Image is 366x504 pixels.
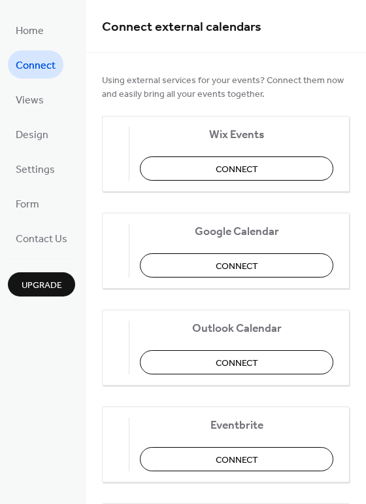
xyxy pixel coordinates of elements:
[16,125,48,145] span: Design
[8,85,52,113] a: Views
[22,279,62,293] span: Upgrade
[140,225,333,239] span: Google Calendar
[16,194,39,215] span: Form
[8,189,47,217] a: Form
[16,21,44,41] span: Home
[140,156,333,181] button: Connect
[102,14,261,40] span: Connect external calendars
[16,229,67,249] span: Contact Us
[140,253,333,278] button: Connect
[16,90,44,111] span: Views
[8,16,52,44] a: Home
[216,454,258,467] span: Connect
[16,160,55,180] span: Settings
[16,56,56,76] span: Connect
[8,50,63,79] a: Connect
[102,74,350,101] span: Using external services for your events? Connect them now and easily bring all your events together.
[140,322,333,336] span: Outlook Calendar
[8,272,75,297] button: Upgrade
[216,260,258,274] span: Connect
[140,128,333,142] span: Wix Events
[8,154,63,183] a: Settings
[140,350,333,374] button: Connect
[216,357,258,370] span: Connect
[8,224,75,252] a: Contact Us
[8,120,56,148] a: Design
[140,447,333,471] button: Connect
[216,163,258,177] span: Connect
[140,419,333,433] span: Eventbrite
